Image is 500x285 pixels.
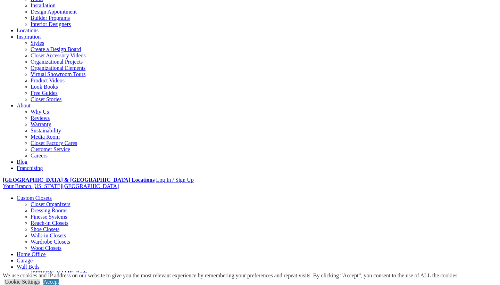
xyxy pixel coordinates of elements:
[31,109,49,115] a: Why Us
[17,27,39,33] a: Locations
[31,46,81,52] a: Create a Design Board
[31,146,70,152] a: Customer Service
[17,159,27,165] a: Blog
[17,264,40,270] a: Wall Beds
[31,84,58,90] a: Look Books
[31,201,70,207] a: Closet Organizers
[31,71,86,77] a: Virtual Showroom Tours
[3,183,31,189] span: Your Branch
[17,251,46,257] a: Home Office
[17,258,33,263] a: Garage
[31,214,67,220] a: Finesse Systems
[3,177,155,183] a: [GEOGRAPHIC_DATA] & [GEOGRAPHIC_DATA] Locations
[31,226,59,232] a: Shoe Closets
[31,115,50,121] a: Reviews
[31,233,66,238] a: Walk-in Closets
[31,153,48,158] a: Careers
[156,177,193,183] a: Log In / Sign Up
[17,165,43,171] a: Franchising
[32,183,119,189] span: [US_STATE][GEOGRAPHIC_DATA]
[31,128,61,133] a: Sustainability
[31,245,61,251] a: Wood Closets
[31,207,67,213] a: Dressing Rooms
[31,59,83,65] a: Organizational Projects
[31,270,87,276] a: [PERSON_NAME] Beds
[31,52,86,58] a: Closet Accessory Videos
[31,134,60,140] a: Media Room
[43,279,59,285] a: Accept
[31,90,58,96] a: Free Guides
[31,239,70,245] a: Wardrobe Closets
[5,279,40,285] a: Cookie Settings
[31,65,85,71] a: Organizational Elements
[31,15,70,21] a: Builder Programs
[31,121,51,127] a: Warranty
[17,195,52,201] a: Custom Closets
[17,34,41,40] a: Inspiration
[31,78,65,83] a: Product Videos
[3,272,459,279] div: We use cookies and IP address on our website to give you the most relevant experience by remember...
[31,2,56,8] a: Installation
[31,220,68,226] a: Reach-in Closets
[3,183,119,189] a: Your Branch [US_STATE][GEOGRAPHIC_DATA]
[31,140,77,146] a: Closet Factory Cares
[31,21,71,27] a: Interior Designers
[31,96,61,102] a: Closet Stories
[31,40,44,46] a: Styles
[31,9,77,15] a: Design Appointment
[17,103,31,108] a: About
